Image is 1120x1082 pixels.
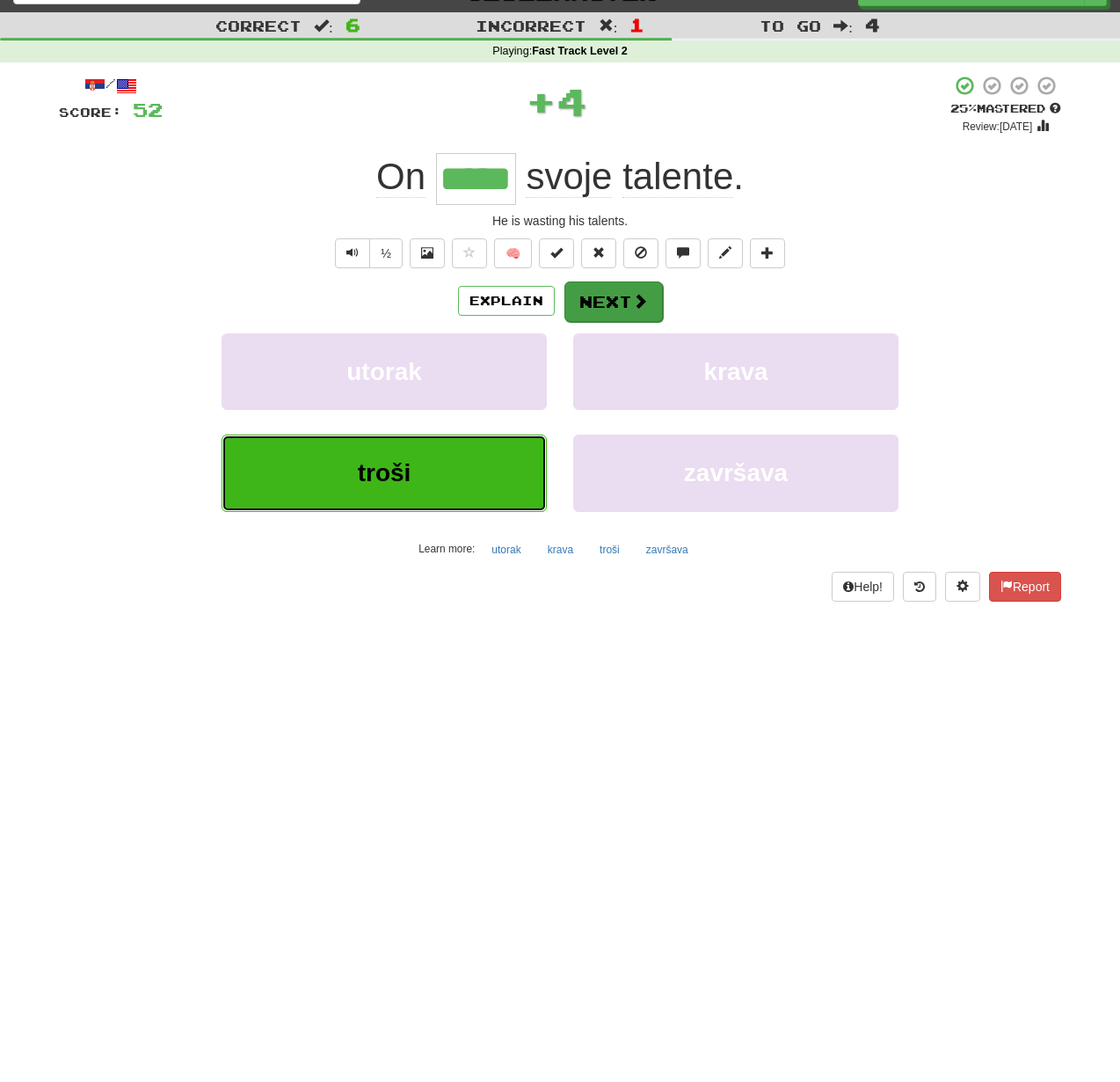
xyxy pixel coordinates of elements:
span: utorak [346,358,422,385]
span: troši [358,459,411,486]
span: 52 [133,99,163,121]
button: Play sentence audio (ctl+space) [335,238,370,268]
button: Explain [458,286,555,316]
button: Round history (alt+y) [903,572,936,602]
button: Reset to 0% Mastered (alt+r) [581,238,616,268]
button: Discuss sentence (alt+u) [665,238,701,268]
span: : [833,18,853,33]
span: 6 [345,14,360,35]
button: Help! [832,572,894,602]
small: Review: [DATE] [963,121,1033,133]
strong: Fast Track Level 2 [532,45,628,57]
button: Report [989,572,1061,602]
button: Set this sentence to 100% Mastered (alt+m) [539,238,574,268]
button: utorak [222,333,547,410]
div: Mastered [950,101,1061,117]
button: završava [636,537,698,563]
span: 4 [556,79,587,123]
small: Learn more: [418,543,475,555]
button: krava [573,333,898,410]
span: Score: [59,105,122,120]
span: Incorrect [476,17,586,34]
div: Text-to-speech controls [331,238,403,268]
button: 🧠 [494,238,532,268]
button: troši [222,435,547,511]
div: / [59,75,163,97]
button: Edit sentence (alt+d) [708,238,743,268]
button: krava [538,537,583,563]
span: To go [760,17,821,34]
button: završava [573,435,898,511]
span: završava [684,459,788,486]
span: . [516,156,744,198]
span: + [526,75,556,128]
span: svoje [526,156,612,198]
span: krava [703,358,767,385]
span: 25 % [950,101,977,115]
button: troši [590,537,629,563]
button: Add to collection (alt+a) [750,238,785,268]
span: On [376,156,425,198]
button: Next [564,281,663,322]
span: : [314,18,333,33]
span: 1 [629,14,644,35]
button: Ignore sentence (alt+i) [623,238,658,268]
button: ½ [369,238,403,268]
span: Correct [215,17,302,34]
span: : [599,18,618,33]
span: talente [622,156,733,198]
button: Favorite sentence (alt+f) [452,238,487,268]
button: utorak [482,537,530,563]
div: He is wasting his talents. [59,212,1061,230]
span: 4 [865,14,880,35]
button: Show image (alt+x) [410,238,445,268]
